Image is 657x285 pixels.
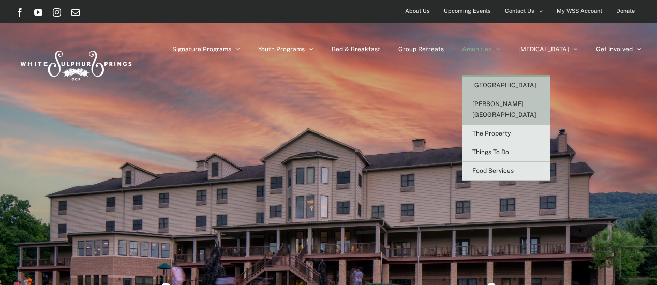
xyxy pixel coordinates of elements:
a: Food Services [462,162,550,181]
a: [MEDICAL_DATA] [518,23,578,75]
span: Things To Do [472,148,509,156]
a: Get Involved [596,23,641,75]
a: Youth Programs [258,23,313,75]
span: About Us [405,4,430,19]
span: The Property [472,130,511,137]
a: Group Retreats [398,23,444,75]
span: Bed & Breakfast [332,46,380,52]
a: [GEOGRAPHIC_DATA] [462,77,550,95]
span: Get Involved [596,46,633,52]
a: The Property [462,125,550,143]
a: Things To Do [462,143,550,162]
a: Bed & Breakfast [332,23,380,75]
nav: Main Menu [172,23,641,75]
a: Signature Programs [172,23,240,75]
img: White Sulphur Springs Logo [16,39,135,88]
span: Contact Us [505,4,534,19]
a: Amenities [462,23,500,75]
span: Food Services [472,167,514,174]
span: My WSS Account [557,4,602,19]
span: Amenities [462,46,491,52]
span: Youth Programs [258,46,305,52]
span: [MEDICAL_DATA] [518,46,569,52]
span: [GEOGRAPHIC_DATA] [472,82,536,89]
span: [PERSON_NAME][GEOGRAPHIC_DATA] [472,100,536,118]
span: Donate [616,4,635,19]
span: Group Retreats [398,46,444,52]
span: Signature Programs [172,46,231,52]
a: [PERSON_NAME][GEOGRAPHIC_DATA] [462,95,550,125]
span: Upcoming Events [444,4,491,19]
